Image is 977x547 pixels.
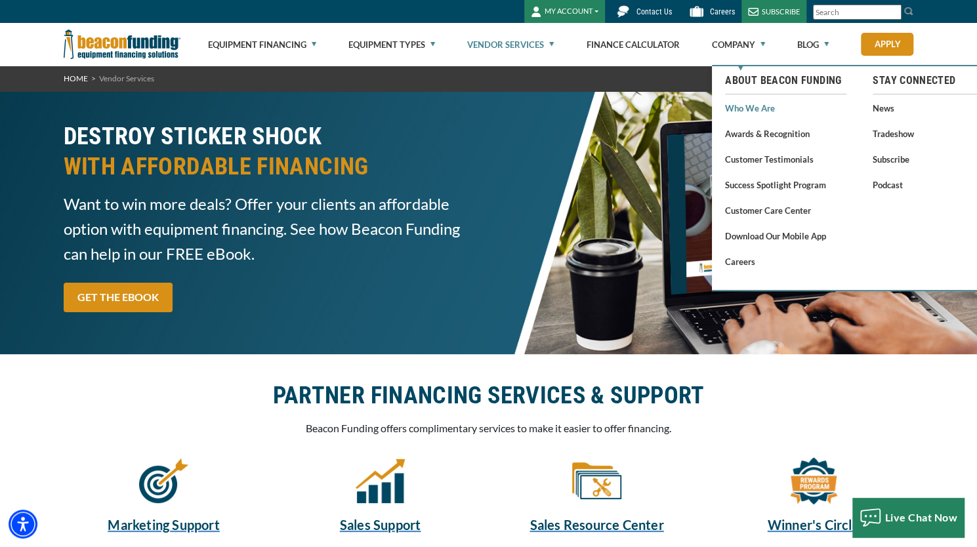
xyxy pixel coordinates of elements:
[64,515,264,535] a: Marketing Support
[725,100,846,116] a: Who We Are
[356,477,405,490] a: Sales Support
[636,7,672,16] span: Contact Us
[725,253,846,270] a: Careers
[139,477,188,490] a: Marketing Support
[356,456,405,505] img: Sales Support
[789,456,838,505] img: Winner's Circle
[888,7,898,18] a: Clear search text
[586,24,679,66] a: Finance Calculator
[725,176,846,193] a: Success Spotlight Program
[789,477,838,490] a: Winner's Circle
[572,477,621,490] a: Sales Resource Center
[64,420,914,436] p: Beacon Funding offers complimentary services to make it easier to offer financing.
[725,151,846,167] a: Customer Testimonials
[852,498,965,537] button: Live Chat Now
[64,23,180,66] img: Beacon Funding Corporation logo
[725,73,846,89] a: About Beacon Funding
[797,24,829,66] a: Blog
[139,456,188,505] img: Marketing Support
[904,6,914,16] img: Search
[348,24,435,66] a: Equipment Types
[64,152,481,182] span: WITH AFFORDABLE FINANCING
[467,24,554,66] a: Vendor Services
[280,515,481,535] a: Sales Support
[725,125,846,142] a: Awards & Recognition
[64,121,481,182] h2: DESTROY STICKER SHOCK
[710,7,735,16] span: Careers
[725,202,846,218] a: Customer Care Center
[572,456,621,505] img: Sales Resource Center
[725,228,846,244] a: Download our Mobile App
[885,511,958,523] span: Live Chat Now
[64,73,88,83] a: HOME
[208,24,316,66] a: Equipment Financing
[99,73,154,83] span: Vendor Services
[712,24,765,66] a: Company
[64,380,914,411] h2: PARTNER FINANCING SERVICES & SUPPORT
[497,515,697,535] a: Sales Resource Center
[813,5,902,20] input: Search
[64,192,481,266] span: Want to win more deals? Offer your clients an affordable option with equipment financing. See how...
[64,283,173,312] a: GET THE EBOOK
[713,515,914,535] a: Winner's Circle
[861,33,913,56] a: Apply
[9,510,37,538] div: Accessibility Menu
